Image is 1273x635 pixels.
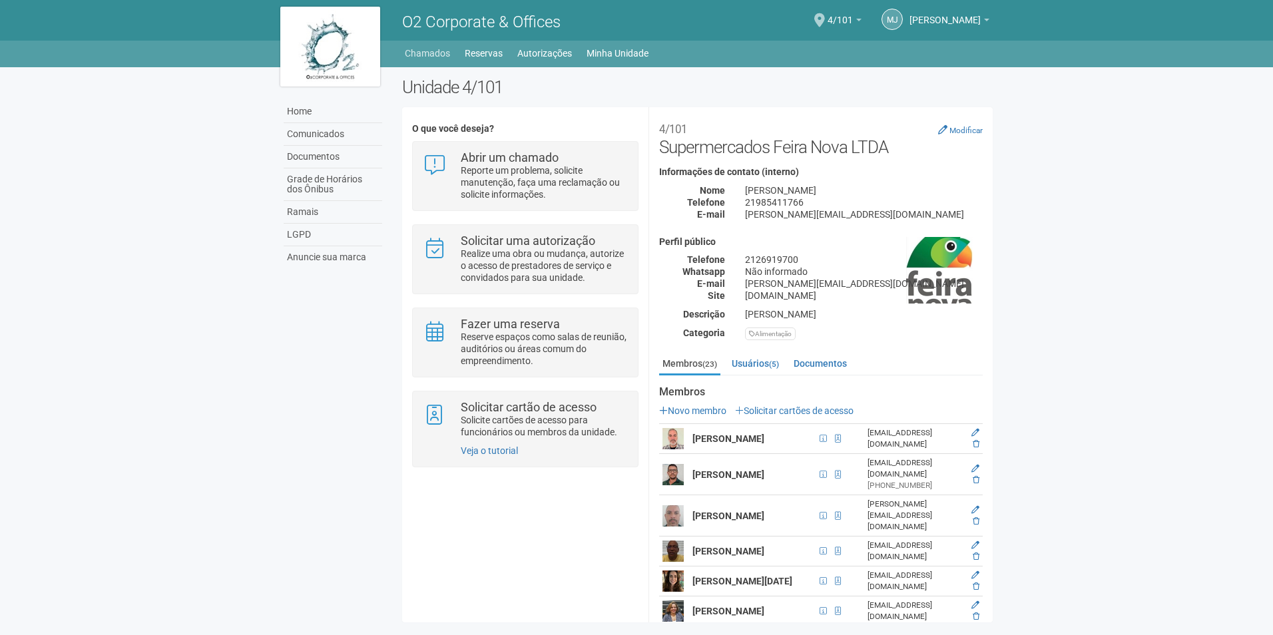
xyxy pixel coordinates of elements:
[938,124,983,135] a: Modificar
[697,209,725,220] strong: E-mail
[423,152,627,200] a: Abrir um chamado Reporte um problema, solicite manutenção, faça uma reclamação ou solicite inform...
[692,511,764,521] strong: [PERSON_NAME]
[402,13,561,31] span: O2 Corporate & Offices
[284,201,382,224] a: Ramais
[971,428,979,437] a: Editar membro
[461,331,628,367] p: Reserve espaços como salas de reunião, auditórios ou áreas comum do empreendimento.
[790,353,850,373] a: Documentos
[659,353,720,375] a: Membros(23)
[973,475,979,485] a: Excluir membro
[659,237,983,247] h4: Perfil público
[868,427,963,450] div: [EMAIL_ADDRESS][DOMAIN_NAME]
[868,540,963,562] div: [EMAIL_ADDRESS][DOMAIN_NAME]
[702,359,717,369] small: (23)
[692,469,764,480] strong: [PERSON_NAME]
[735,196,993,208] div: 21985411766
[662,540,684,562] img: user.png
[868,480,963,491] div: [PHONE_NUMBER]
[735,405,854,416] a: Solicitar cartões de acesso
[973,552,979,561] a: Excluir membro
[700,185,725,196] strong: Nome
[461,445,518,456] a: Veja o tutorial
[461,400,597,414] strong: Solicitar cartão de acesso
[828,2,853,25] span: 4/101
[461,317,560,331] strong: Fazer uma reserva
[517,44,572,63] a: Autorizações
[735,266,993,278] div: Não informado
[284,123,382,146] a: Comunicados
[728,353,782,373] a: Usuários(5)
[423,401,627,438] a: Solicitar cartão de acesso Solicite cartões de acesso para funcionários ou membros da unidade.
[828,17,862,27] a: 4/101
[692,576,792,586] strong: [PERSON_NAME][DATE]
[683,309,725,319] strong: Descrição
[692,433,764,444] strong: [PERSON_NAME]
[735,290,993,302] div: [DOMAIN_NAME]
[868,600,963,622] div: [EMAIL_ADDRESS][DOMAIN_NAME]
[423,235,627,284] a: Solicitar uma autorização Realize uma obra ou mudança, autorize o acesso de prestadores de serviç...
[412,124,638,134] h4: O que você deseja?
[687,254,725,265] strong: Telefone
[423,318,627,367] a: Fazer uma reserva Reserve espaços como salas de reunião, auditórios ou áreas comum do empreendime...
[868,457,963,480] div: [EMAIL_ADDRESS][DOMAIN_NAME]
[461,414,628,438] p: Solicite cartões de acesso para funcionários ou membros da unidade.
[284,224,382,246] a: LGPD
[971,600,979,610] a: Editar membro
[280,7,380,87] img: logo.jpg
[659,405,726,416] a: Novo membro
[735,308,993,320] div: [PERSON_NAME]
[659,122,687,136] small: 4/101
[769,359,779,369] small: (5)
[971,570,979,580] a: Editar membro
[284,168,382,201] a: Grade de Horários dos Ônibus
[405,44,450,63] a: Chamados
[461,150,559,164] strong: Abrir um chamado
[906,237,973,304] img: business.png
[461,164,628,200] p: Reporte um problema, solicite manutenção, faça uma reclamação ou solicite informações.
[973,582,979,591] a: Excluir membro
[284,246,382,268] a: Anuncie sua marca
[461,234,595,248] strong: Solicitar uma autorização
[971,464,979,473] a: Editar membro
[971,505,979,515] a: Editar membro
[973,517,979,526] a: Excluir membro
[735,208,993,220] div: [PERSON_NAME][EMAIL_ADDRESS][DOMAIN_NAME]
[284,101,382,123] a: Home
[662,570,684,592] img: user.png
[909,17,989,27] a: [PERSON_NAME]
[662,505,684,527] img: user.png
[868,499,963,532] div: [PERSON_NAME][EMAIL_ADDRESS][DOMAIN_NAME]
[882,9,903,30] a: MJ
[687,197,725,208] strong: Telefone
[949,126,983,135] small: Modificar
[461,248,628,284] p: Realize uma obra ou mudança, autorize o acesso de prestadores de serviço e convidados para sua un...
[402,77,993,97] h2: Unidade 4/101
[745,327,796,340] div: Alimentação
[868,570,963,592] div: [EMAIL_ADDRESS][DOMAIN_NAME]
[659,117,983,157] h2: Supermercados Feira Nova LTDA
[735,184,993,196] div: [PERSON_NAME]
[973,439,979,449] a: Excluir membro
[692,546,764,556] strong: [PERSON_NAME]
[692,606,764,616] strong: [PERSON_NAME]
[735,254,993,266] div: 2126919700
[971,540,979,550] a: Editar membro
[587,44,648,63] a: Minha Unidade
[662,600,684,622] img: user.png
[662,464,684,485] img: user.png
[973,612,979,621] a: Excluir membro
[909,2,981,25] span: Marcelle Junqueiro
[682,266,725,277] strong: Whatsapp
[659,386,983,398] strong: Membros
[659,167,983,177] h4: Informações de contato (interno)
[284,146,382,168] a: Documentos
[683,327,725,338] strong: Categoria
[708,290,725,301] strong: Site
[697,278,725,289] strong: E-mail
[465,44,503,63] a: Reservas
[735,278,993,290] div: [PERSON_NAME][EMAIL_ADDRESS][DOMAIN_NAME]
[662,428,684,449] img: user.png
